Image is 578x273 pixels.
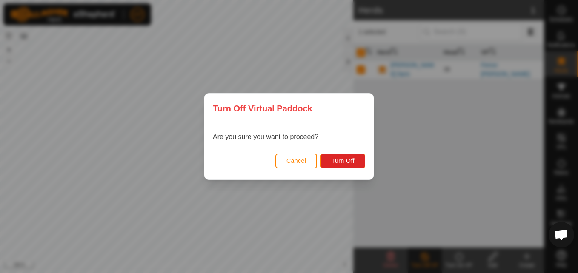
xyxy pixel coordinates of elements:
span: Cancel [286,157,306,164]
span: Turn Off [331,157,355,164]
button: Cancel [275,154,318,168]
p: Are you sure you want to proceed? [213,132,318,142]
a: Open chat [549,222,574,247]
span: Turn Off Virtual Paddock [213,102,312,115]
button: Turn Off [320,154,365,168]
